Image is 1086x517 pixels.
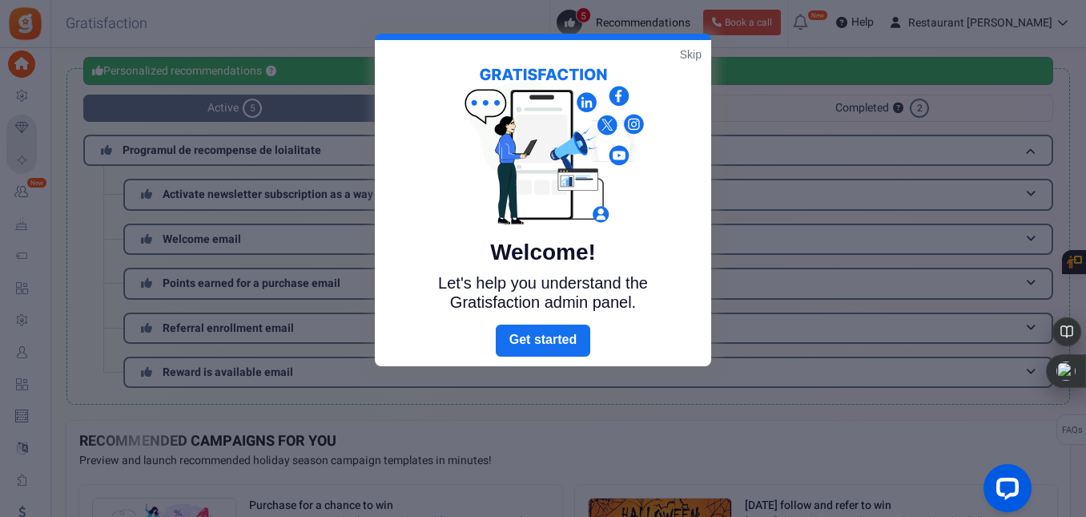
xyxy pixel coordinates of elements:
[680,46,702,63] a: Skip
[496,325,590,357] a: Next
[411,273,675,312] p: Let's help you understand the Gratisfaction admin panel.
[411,240,675,265] h5: Welcome!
